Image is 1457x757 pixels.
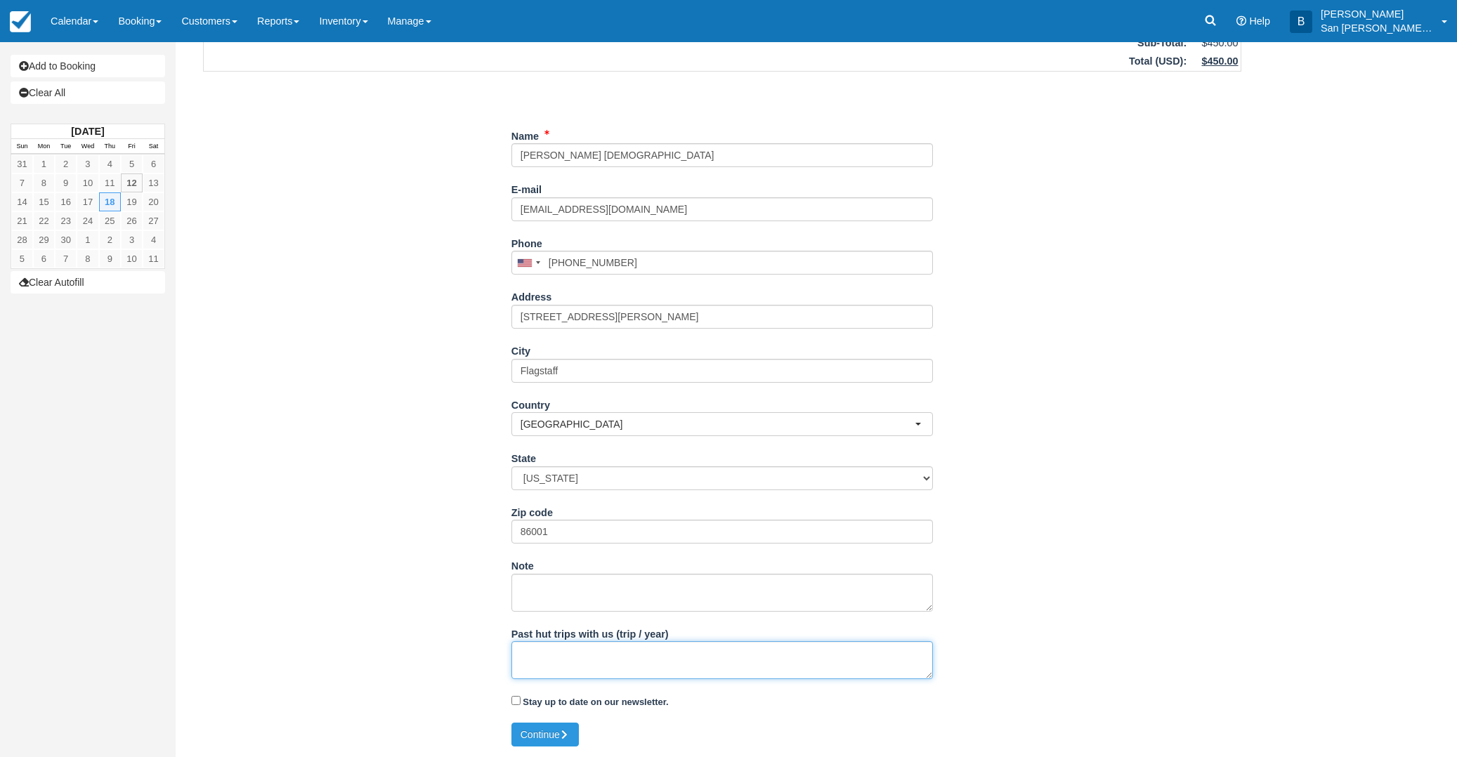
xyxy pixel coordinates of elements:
[121,192,143,211] a: 19
[511,232,542,251] label: Phone
[11,249,33,268] a: 5
[11,55,165,77] a: Add to Booking
[77,139,98,154] th: Wed
[143,139,164,154] th: Sat
[55,230,77,249] a: 30
[1236,16,1246,26] i: Help
[11,154,33,173] a: 31
[55,192,77,211] a: 16
[77,192,98,211] a: 17
[511,178,542,197] label: E-mail
[11,211,33,230] a: 21
[55,249,77,268] a: 7
[143,249,164,268] a: 11
[143,211,164,230] a: 27
[1129,55,1187,67] strong: Total ( ):
[143,230,164,249] a: 4
[77,249,98,268] a: 8
[11,173,33,192] a: 7
[511,447,536,466] label: State
[55,173,77,192] a: 9
[121,211,143,230] a: 26
[77,230,98,249] a: 1
[11,81,165,104] a: Clear All
[33,154,55,173] a: 1
[1201,55,1238,67] u: $450.00
[55,154,77,173] a: 2
[1290,11,1312,33] div: B
[511,393,550,413] label: Country
[143,154,164,173] a: 6
[511,554,534,574] label: Note
[33,249,55,268] a: 6
[121,139,143,154] th: Fri
[511,723,579,746] button: Continue
[1321,21,1433,35] p: San [PERSON_NAME] Hut Systems
[99,192,121,211] a: 18
[512,251,544,274] div: United States: +1
[521,417,915,431] span: [GEOGRAPHIC_DATA]
[99,173,121,192] a: 11
[71,126,104,137] strong: [DATE]
[121,154,143,173] a: 5
[99,154,121,173] a: 4
[99,249,121,268] a: 9
[1321,7,1433,21] p: [PERSON_NAME]
[11,271,165,294] button: Clear Autofill
[1137,37,1187,48] strong: Sub-Total:
[511,501,553,520] label: Zip code
[511,339,530,359] label: City
[511,412,933,436] button: [GEOGRAPHIC_DATA]
[511,124,539,144] label: Name
[99,211,121,230] a: 25
[55,139,77,154] th: Tue
[33,173,55,192] a: 8
[77,154,98,173] a: 3
[1189,33,1241,52] td: $450.00
[511,285,552,305] label: Address
[33,192,55,211] a: 15
[511,622,669,642] label: Past hut trips with us (trip / year)
[143,192,164,211] a: 20
[77,173,98,192] a: 10
[55,211,77,230] a: 23
[33,230,55,249] a: 29
[121,230,143,249] a: 3
[511,696,521,705] input: Stay up to date on our newsletter.
[99,139,121,154] th: Thu
[77,211,98,230] a: 24
[33,211,55,230] a: 22
[11,230,33,249] a: 28
[523,697,668,707] strong: Stay up to date on our newsletter.
[143,173,164,192] a: 13
[99,230,121,249] a: 2
[121,249,143,268] a: 10
[121,173,143,192] a: 12
[11,192,33,211] a: 14
[1158,55,1180,67] span: USD
[33,139,55,154] th: Mon
[10,11,31,32] img: checkfront-main-nav-mini-logo.png
[1249,15,1270,27] span: Help
[11,139,33,154] th: Sun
